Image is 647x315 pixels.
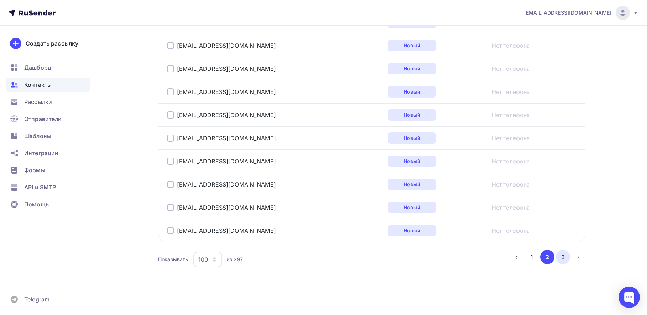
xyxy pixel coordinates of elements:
ul: Pagination [509,250,585,264]
div: Показывать [158,256,188,263]
a: Нет телефона [492,157,530,166]
button: Go to page 1 [525,250,539,264]
span: [EMAIL_ADDRESS][DOMAIN_NAME] [524,9,611,16]
span: Шаблоны [24,132,51,140]
a: Нет телефона [492,88,530,96]
span: Интеграции [24,149,58,157]
div: Новый [388,63,436,74]
button: Go to page 3 [556,250,570,264]
div: Новый [388,132,436,144]
a: [EMAIL_ADDRESS][DOMAIN_NAME] [177,158,276,165]
span: Помощь [24,200,49,209]
a: Нет телефона [492,203,530,212]
div: из 297 [226,256,243,263]
button: Go to previous page [509,250,523,264]
a: Нет телефона [492,226,530,235]
button: Go to page 2 [540,250,554,264]
span: Рассылки [24,98,52,106]
span: Контакты [24,80,52,89]
div: Новый [388,109,436,121]
a: Нет телефона [492,180,530,189]
a: [EMAIL_ADDRESS][DOMAIN_NAME] [177,204,276,211]
div: Новый [388,86,436,98]
a: Шаблоны [6,129,90,143]
a: Контакты [6,78,90,92]
a: [EMAIL_ADDRESS][DOMAIN_NAME] [177,88,276,95]
div: Создать рассылку [26,39,78,48]
a: [EMAIL_ADDRESS][DOMAIN_NAME] [177,181,276,188]
span: Дашборд [24,63,51,72]
a: [EMAIL_ADDRESS][DOMAIN_NAME] [524,6,638,20]
a: [EMAIL_ADDRESS][DOMAIN_NAME] [177,111,276,119]
span: Telegram [24,295,49,304]
a: Нет телефона [492,64,530,73]
span: Отправители [24,115,62,123]
a: Нет телефона [492,134,530,142]
div: Новый [388,202,436,213]
a: Отправители [6,112,90,126]
a: [EMAIL_ADDRESS][DOMAIN_NAME] [177,42,276,49]
a: [EMAIL_ADDRESS][DOMAIN_NAME] [177,65,276,72]
div: Новый [388,156,436,167]
span: Формы [24,166,45,174]
a: Дашборд [6,61,90,75]
a: [EMAIL_ADDRESS][DOMAIN_NAME] [177,135,276,142]
a: Рассылки [6,95,90,109]
a: Нет телефона [492,41,530,50]
button: 100 [193,251,223,268]
a: [EMAIL_ADDRESS][DOMAIN_NAME] [177,227,276,234]
a: Формы [6,163,90,177]
button: Go to next page [571,250,585,264]
div: Новый [388,179,436,190]
span: API и SMTP [24,183,56,191]
div: Новый [388,225,436,236]
div: Новый [388,40,436,51]
a: Нет телефона [492,111,530,119]
div: 100 [198,255,208,264]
